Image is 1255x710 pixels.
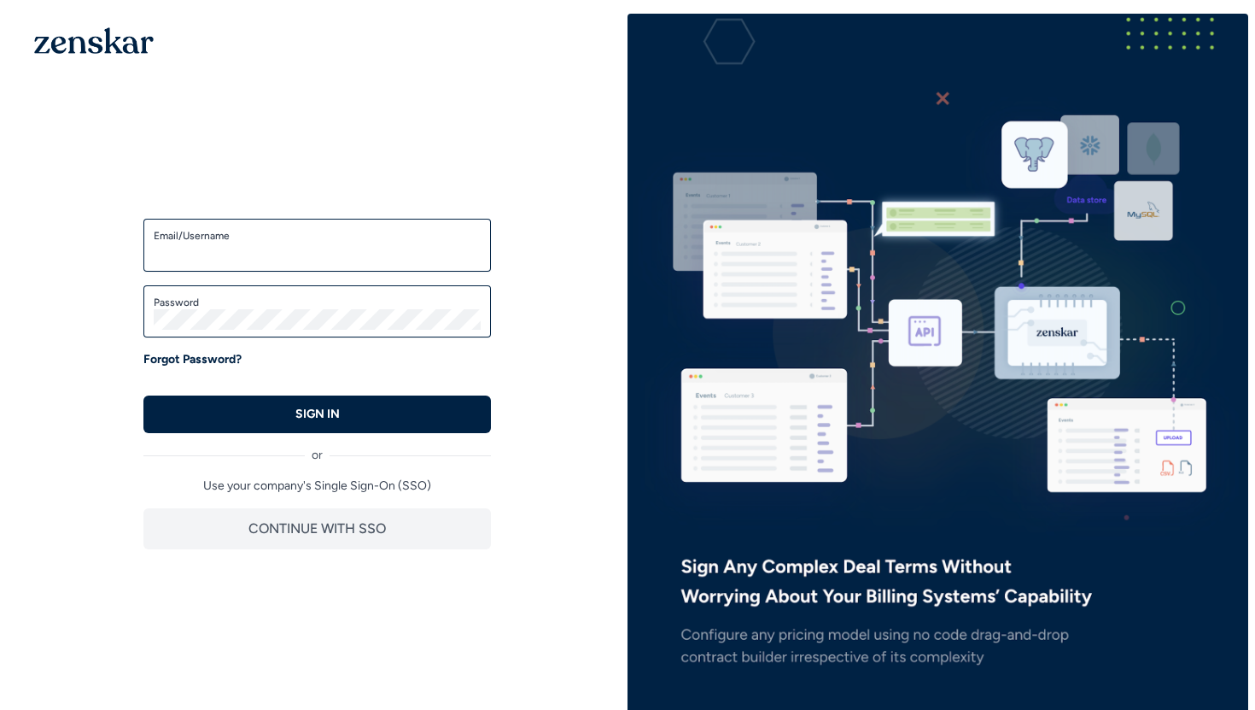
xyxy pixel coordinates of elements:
[295,406,340,423] p: SIGN IN
[154,229,481,243] label: Email/Username
[143,433,491,464] div: or
[34,27,154,54] img: 1OGAJ2xQqyY4LXKgY66KYq0eOWRCkrZdAb3gUhuVAqdWPZE9SRJmCz+oDMSn4zDLXe31Ii730ItAGKgCKgCCgCikA4Av8PJUP...
[143,351,242,368] a: Forgot Password?
[154,296,481,309] label: Password
[143,508,491,549] button: CONTINUE WITH SSO
[143,396,491,433] button: SIGN IN
[143,478,491,495] p: Use your company's Single Sign-On (SSO)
